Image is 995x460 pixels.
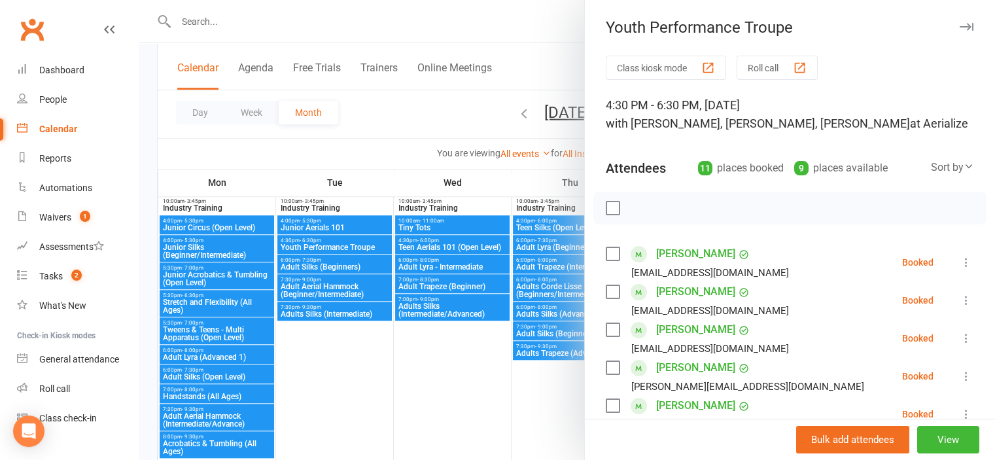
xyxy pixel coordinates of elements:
[606,56,726,80] button: Class kiosk mode
[39,413,97,423] div: Class check-in
[902,410,934,419] div: Booked
[902,372,934,381] div: Booked
[17,56,138,85] a: Dashboard
[698,161,712,175] div: 11
[17,85,138,115] a: People
[17,291,138,321] a: What's New
[17,115,138,144] a: Calendar
[931,159,974,176] div: Sort by
[910,116,968,130] span: at Aerialize
[698,159,784,177] div: places booked
[17,203,138,232] a: Waivers 1
[39,271,63,281] div: Tasks
[17,374,138,404] a: Roll call
[606,159,666,177] div: Attendees
[585,18,995,37] div: Youth Performance Troupe
[631,378,864,395] div: [PERSON_NAME][EMAIL_ADDRESS][DOMAIN_NAME]
[631,302,789,319] div: [EMAIL_ADDRESS][DOMAIN_NAME]
[71,270,82,281] span: 2
[39,383,70,394] div: Roll call
[39,300,86,311] div: What's New
[39,65,84,75] div: Dashboard
[631,340,789,357] div: [EMAIL_ADDRESS][DOMAIN_NAME]
[80,211,90,222] span: 1
[13,416,44,447] div: Open Intercom Messenger
[656,357,735,378] a: [PERSON_NAME]
[39,124,77,134] div: Calendar
[17,404,138,433] a: Class kiosk mode
[656,243,735,264] a: [PERSON_NAME]
[17,345,138,374] a: General attendance kiosk mode
[737,56,818,80] button: Roll call
[902,334,934,343] div: Booked
[39,241,104,252] div: Assessments
[39,354,119,364] div: General attendance
[17,173,138,203] a: Automations
[902,296,934,305] div: Booked
[796,426,909,453] button: Bulk add attendees
[902,258,934,267] div: Booked
[606,116,910,130] span: with [PERSON_NAME], [PERSON_NAME], [PERSON_NAME]
[656,319,735,340] a: [PERSON_NAME]
[631,416,789,433] div: [EMAIL_ADDRESS][DOMAIN_NAME]
[39,212,71,222] div: Waivers
[39,183,92,193] div: Automations
[656,281,735,302] a: [PERSON_NAME]
[794,159,888,177] div: places available
[39,94,67,105] div: People
[631,264,789,281] div: [EMAIL_ADDRESS][DOMAIN_NAME]
[17,232,138,262] a: Assessments
[794,161,809,175] div: 9
[16,13,48,46] a: Clubworx
[656,395,735,416] a: [PERSON_NAME]
[17,262,138,291] a: Tasks 2
[917,426,979,453] button: View
[606,96,974,133] div: 4:30 PM - 6:30 PM, [DATE]
[17,144,138,173] a: Reports
[39,153,71,164] div: Reports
